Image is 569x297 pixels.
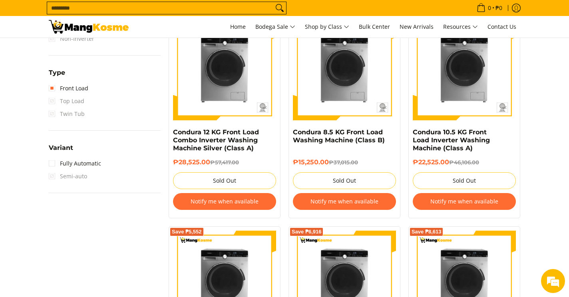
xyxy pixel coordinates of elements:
[49,145,73,151] span: Variant
[251,16,299,38] a: Bodega Sale
[273,2,286,14] button: Search
[355,16,394,38] a: Bulk Center
[359,23,390,30] span: Bulk Center
[305,22,349,32] span: Shop by Class
[474,4,505,12] span: •
[49,32,94,45] span: Non-Inverter
[301,16,353,38] a: Shop by Class
[293,128,385,144] a: Condura 8.5 KG Front Load Washing Machine (Class B)
[400,23,434,30] span: New Arrivals
[226,16,250,38] a: Home
[449,159,479,165] del: ₱46,106.00
[413,17,516,120] img: Condura 10.5 KG Front Load Inverter Washing Machine (Class A)
[49,108,85,120] span: Twin Tub
[49,70,65,76] span: Type
[494,5,503,11] span: ₱0
[439,16,482,38] a: Resources
[49,82,88,95] a: Front Load
[49,157,101,170] a: Fully Automatic
[173,128,259,152] a: Condura 12 KG Front Load Combo Inverter Washing Machine Silver (Class A)
[487,23,516,30] span: Contact Us
[173,17,276,120] img: Condura 12 KG Front Load Combo Inverter Washing Machine Silver (Class A)
[49,70,65,82] summary: Open
[396,16,438,38] a: New Arrivals
[49,95,84,108] span: Top Load
[413,158,516,166] h6: ₱22,525.00
[293,17,396,120] img: Condura 8.5 KG Front Load Washing Machine (Class B)
[413,193,516,210] button: Notify me when available
[329,159,358,165] del: ₱37,015.00
[49,20,129,34] img: Washing Machines l Mang Kosme: Home Appliances Warehouse Sale Partner
[255,22,295,32] span: Bodega Sale
[173,193,276,210] button: Notify me when available
[413,128,490,152] a: Condura 10.5 KG Front Load Inverter Washing Machine (Class A)
[483,16,520,38] a: Contact Us
[49,170,87,183] span: Semi-auto
[443,22,478,32] span: Resources
[49,145,73,157] summary: Open
[293,193,396,210] button: Notify me when available
[293,172,396,189] button: Sold Out
[413,172,516,189] button: Sold Out
[173,172,276,189] button: Sold Out
[487,5,492,11] span: 0
[210,159,239,165] del: ₱57,417.00
[293,158,396,166] h6: ₱15,250.00
[292,229,322,234] span: Save ₱6,916
[173,158,276,166] h6: ₱28,525.00
[412,229,442,234] span: Save ₱8,613
[172,229,202,234] span: Save ₱5,552
[230,23,246,30] span: Home
[137,16,520,38] nav: Main Menu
